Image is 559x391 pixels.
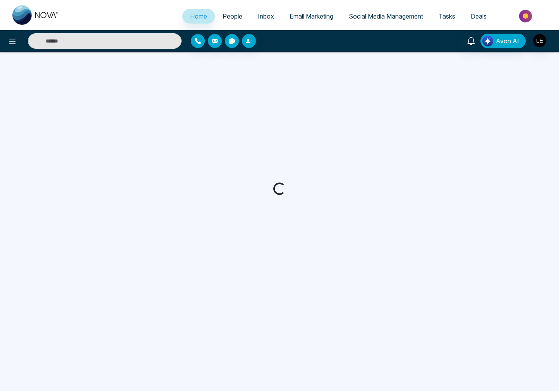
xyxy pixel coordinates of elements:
[496,36,519,46] span: Avon AI
[498,7,554,25] img: Market-place.gif
[223,12,242,20] span: People
[349,12,423,20] span: Social Media Management
[471,12,487,20] span: Deals
[215,9,250,24] a: People
[290,12,333,20] span: Email Marketing
[190,12,207,20] span: Home
[480,34,526,48] button: Avon AI
[482,36,493,46] img: Lead Flow
[533,34,546,47] img: User Avatar
[258,12,274,20] span: Inbox
[439,12,455,20] span: Tasks
[250,9,282,24] a: Inbox
[12,5,59,25] img: Nova CRM Logo
[463,9,494,24] a: Deals
[182,9,215,24] a: Home
[282,9,341,24] a: Email Marketing
[431,9,463,24] a: Tasks
[341,9,431,24] a: Social Media Management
